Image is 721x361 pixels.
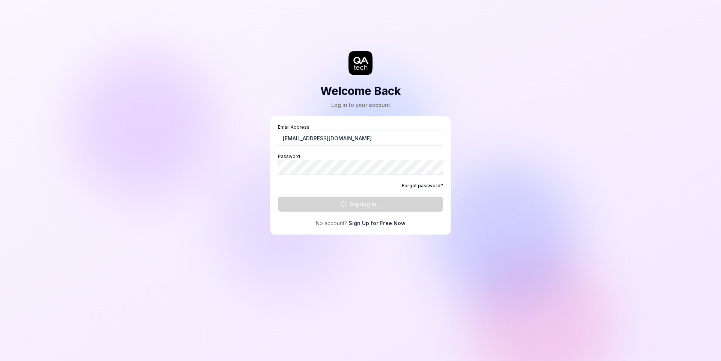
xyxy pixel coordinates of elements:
a: Forgot password? [402,182,443,189]
label: Password [278,153,443,175]
div: Log in to your account [320,101,401,109]
input: Password [278,160,443,175]
h2: Welcome Back [320,83,401,99]
button: Signing in... [278,197,443,212]
span: No account? [316,219,347,227]
input: Email Address [278,131,443,146]
a: Sign Up for Free Now [348,219,406,227]
label: Email Address [278,124,443,146]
